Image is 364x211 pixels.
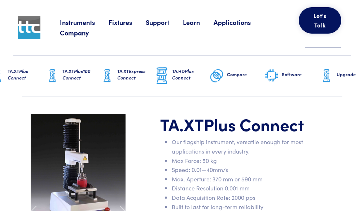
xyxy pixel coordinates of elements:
[172,175,307,184] li: Max. Aperture: 370 mm or 590 mm
[172,156,307,165] li: Max Force: 50 kg
[60,28,102,37] a: Company
[100,67,114,85] img: ta-xt-graphic.png
[172,165,307,175] li: Speed: 0.01—40mm/s
[62,68,91,81] span: Plus100 Connect
[117,68,155,81] h6: TA.XT
[282,71,319,78] h6: Software
[117,68,145,81] span: Express Connect
[210,67,224,85] img: compare-graphic.png
[155,66,169,85] img: ta-hd-graphic.png
[204,112,304,135] span: Plus Connect
[45,67,60,85] img: ta-xt-graphic.png
[264,68,279,83] img: software-graphic.png
[160,114,307,135] h1: TA.XT
[45,56,100,96] a: TA.XTPlus100 Connect
[172,68,194,81] span: Plus Connect
[299,7,341,34] button: Let's Talk
[100,56,155,96] a: TA.XTExpress Connect
[172,193,307,202] li: Data Acquisition Rate: 2000 pps
[319,67,334,85] img: ta-xt-graphic.png
[62,68,100,81] h6: TA.XT
[172,137,307,156] li: Our flagship instrument, versatile enough for most applications in every industry.
[210,56,264,96] a: Compare
[8,68,45,81] h6: TA.XT
[172,68,210,81] h6: TA.HD
[172,184,307,193] li: Distance Resolution 0.001 mm
[8,68,28,81] span: Plus Connect
[183,18,214,27] a: Learn
[60,18,109,27] a: Instruments
[227,71,264,78] h6: Compare
[214,18,264,27] a: Applications
[264,56,319,96] a: Software
[146,18,183,27] a: Support
[109,18,146,27] a: Fixtures
[155,56,210,96] a: TA.HDPlus Connect
[18,16,41,39] img: ttc_logo_1x1_v1.0.png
